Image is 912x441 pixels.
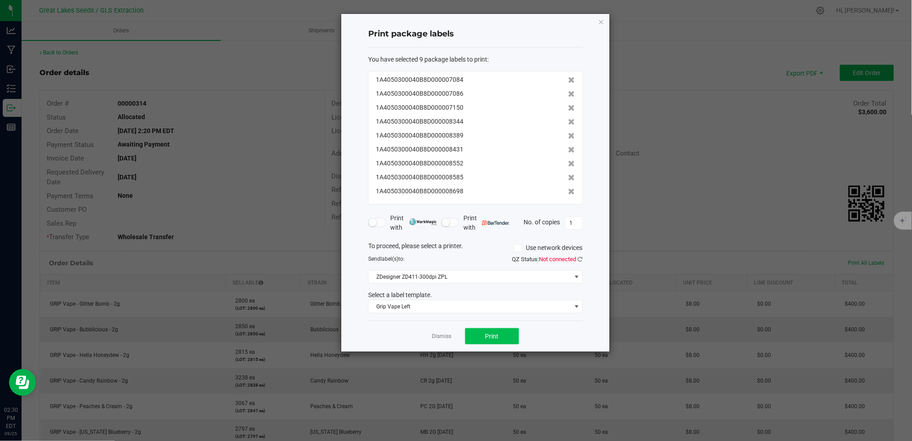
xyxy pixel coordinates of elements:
[376,103,463,112] span: 1A4050300040B8D000007150
[410,218,437,225] img: mark_magic_cybra.png
[539,256,577,263] span: Not connected
[432,333,452,340] a: Dismiss
[376,131,463,140] span: 1A4050300040B8D000008389
[463,214,510,232] span: Print with
[376,89,463,98] span: 1A4050300040B8D000007086
[485,333,499,340] span: Print
[368,56,487,63] span: You have selected 9 package labels to print
[465,328,519,344] button: Print
[524,218,560,226] span: No. of copies
[369,300,571,313] span: Grip Vape Left
[376,75,463,85] span: 1A4050300040B8D000007084
[514,243,583,253] label: Use network devices
[376,173,463,182] span: 1A4050300040B8D000008585
[361,241,590,255] div: To proceed, please select a printer.
[361,290,590,300] div: Select a label template.
[368,55,583,64] div: :
[368,256,405,262] span: Send to:
[376,159,463,168] span: 1A4050300040B8D000008552
[391,214,437,232] span: Print with
[482,221,510,225] img: bartender.png
[380,256,398,262] span: label(s)
[376,187,463,196] span: 1A4050300040B8D000008698
[376,145,463,154] span: 1A4050300040B8D000008431
[512,256,583,263] span: QZ Status:
[9,369,36,396] iframe: Resource center
[369,271,571,283] span: ZDesigner ZD411-300dpi ZPL
[368,28,583,40] h4: Print package labels
[376,117,463,126] span: 1A4050300040B8D000008344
